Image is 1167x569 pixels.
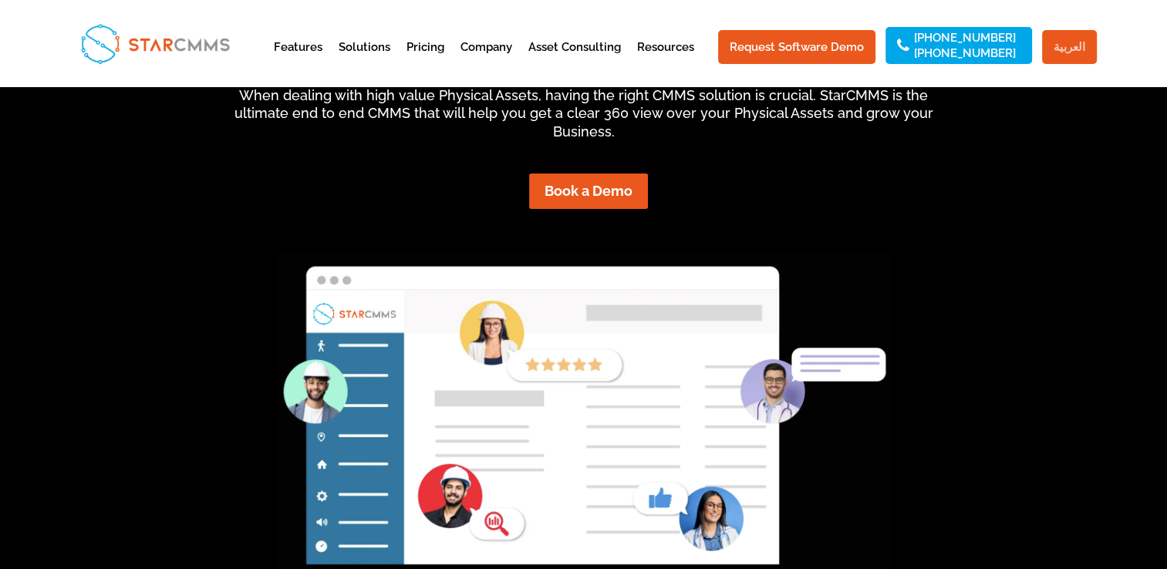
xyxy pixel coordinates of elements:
[1090,495,1167,569] iframe: Chat Widget
[1042,30,1097,64] a: العربية
[74,17,236,70] img: StarCMMS
[529,173,648,208] a: Book a Demo
[637,42,694,79] a: Resources
[528,42,621,79] a: Asset Consulting
[220,86,947,141] p: When dealing with high value Physical Assets, having the right CMMS solution is crucial. StarCMMS...
[460,42,512,79] a: Company
[274,42,322,79] a: Features
[914,32,1016,43] a: [PHONE_NUMBER]
[406,42,444,79] a: Pricing
[718,30,875,64] a: Request Software Demo
[339,42,390,79] a: Solutions
[914,48,1016,59] a: [PHONE_NUMBER]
